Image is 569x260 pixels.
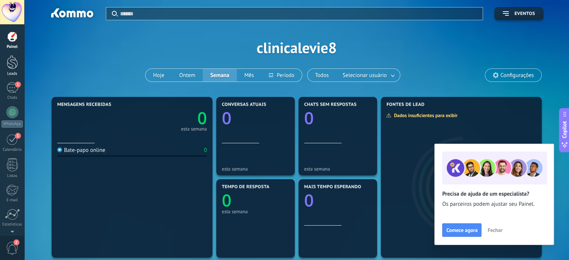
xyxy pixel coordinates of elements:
[57,102,111,107] span: Mensagens recebidas
[442,223,481,237] button: Comece agora
[446,227,477,233] span: Comece agora
[1,95,23,100] div: Chats
[304,166,371,172] div: esta semana
[514,11,535,16] span: Eventos
[1,147,23,152] div: Calendário
[386,112,463,119] div: Dados insuficientes para exibir
[308,69,336,82] button: Todos
[494,7,544,20] button: Eventos
[442,190,546,198] h2: Precisa de ajuda de um especialista?
[197,107,207,129] text: 0
[487,227,502,233] span: Fechar
[222,102,266,107] span: Conversas atuais
[1,71,23,76] div: Leads
[132,107,207,129] a: 0
[1,174,23,178] div: Listas
[204,147,207,154] div: 0
[222,209,289,214] div: esta semana
[237,69,261,82] button: Mês
[336,69,400,82] button: Selecionar usuário
[57,147,62,152] img: Bate-papo online
[181,127,207,131] div: esta semana
[222,107,232,129] text: 0
[222,184,269,190] span: Tempo de resposta
[261,69,302,82] button: Período
[172,69,203,82] button: Ontem
[341,70,388,80] span: Selecionar usuário
[501,72,534,79] span: Configurações
[146,69,172,82] button: Hoje
[13,239,19,245] span: 2
[222,166,289,172] div: esta semana
[1,222,23,227] div: Estatísticas
[304,102,357,107] span: Chats sem respostas
[304,184,361,190] span: Mais tempo esperando
[1,198,23,203] div: E-mail
[15,82,21,88] span: 1
[57,147,105,154] div: Bate-papo online
[1,45,23,49] div: Painel
[442,201,546,208] span: Os parceiros podem ajustar seu Painel.
[304,107,314,129] text: 0
[484,224,506,236] button: Fechar
[561,121,568,138] span: Copilot
[304,189,314,212] text: 0
[15,133,21,139] span: 1
[222,189,232,212] text: 0
[1,120,23,128] div: WhatsApp
[386,102,425,107] span: Fontes de lead
[203,69,237,82] button: Semana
